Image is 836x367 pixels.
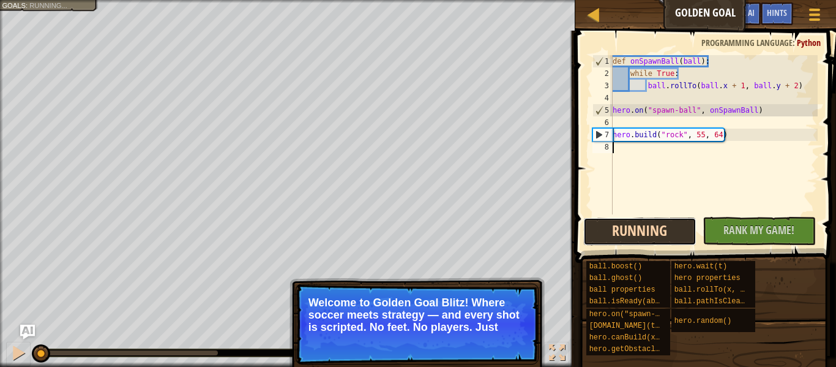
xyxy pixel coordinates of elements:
[589,297,682,306] span: ball.isReady(ability)
[592,116,613,129] div: 6
[592,92,613,104] div: 4
[593,55,613,67] div: 1
[589,274,642,282] span: ball.ghost()
[592,141,613,153] div: 8
[674,262,727,271] span: hero.wait(t)
[589,310,695,319] span: hero.on("spawn-ball", f)
[793,37,797,48] span: :
[26,1,29,9] span: :
[589,262,642,271] span: ball.boost()
[545,342,569,367] button: Toggle fullscreen
[767,7,787,18] span: Hints
[592,80,613,92] div: 3
[2,1,26,9] span: Goals
[674,274,741,282] span: hero properties
[674,286,749,294] span: ball.rollTo(x, y)
[797,37,821,48] span: Python
[728,2,761,25] button: Ask AI
[589,333,673,342] span: hero.canBuild(x, y)
[20,325,35,339] button: Ask AI
[723,222,794,238] span: Rank My Game!
[589,345,695,354] span: hero.getObstacleAt(x, y)
[593,129,613,141] div: 7
[701,37,793,48] span: Programming language
[29,1,67,9] span: Running...
[6,342,31,367] button: Ctrl + P: Pause
[799,2,830,31] button: Show game menu
[308,297,526,333] p: Welcome to Golden Goal Blitz! Where soccer meets strategy — and every shot is scripted. No feet. ...
[589,286,655,294] span: ball properties
[703,217,816,245] button: Rank My Game!
[592,67,613,80] div: 2
[674,297,771,306] span: ball.pathIsClear(x, y)
[674,317,732,325] span: hero.random()
[589,322,700,330] span: [DOMAIN_NAME](type, x, y)
[583,218,696,246] button: Running
[734,7,755,18] span: Ask AI
[593,104,613,116] div: 5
